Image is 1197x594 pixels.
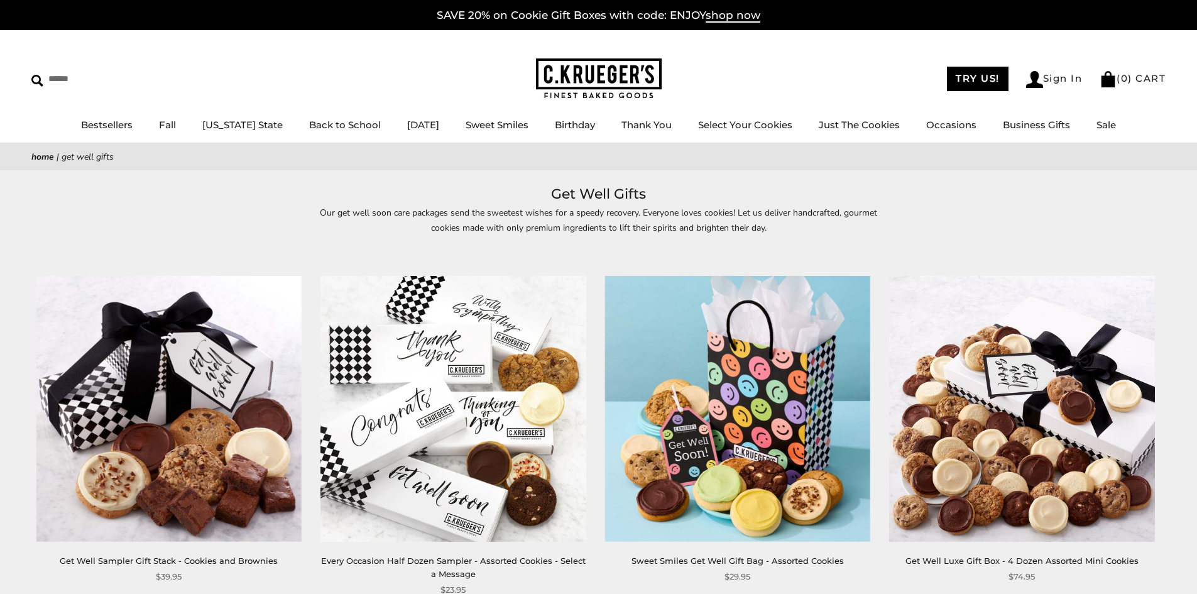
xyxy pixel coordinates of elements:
span: 0 [1121,72,1129,84]
a: TRY US! [947,67,1008,91]
input: Search [31,69,181,89]
a: [US_STATE] State [202,119,283,131]
h1: Get Well Gifts [50,183,1147,206]
a: Home [31,151,54,163]
a: [DATE] [407,119,439,131]
a: (0) CART [1100,72,1166,84]
img: Search [31,75,43,87]
a: Occasions [926,119,976,131]
img: Every Occasion Half Dozen Sampler - Assorted Cookies - Select a Message [320,276,586,541]
a: Sweet Smiles [466,119,528,131]
p: Our get well soon care packages send the sweetest wishes for a speedy recovery. Everyone loves co... [310,206,888,234]
a: Sale [1096,119,1116,131]
nav: breadcrumbs [31,150,1166,164]
span: Get Well Gifts [62,151,114,163]
a: Get Well Sampler Gift Stack - Cookies and Brownies [60,556,278,566]
span: $29.95 [724,570,750,583]
a: Business Gifts [1003,119,1070,131]
a: Back to School [309,119,381,131]
a: Get Well Luxe Gift Box - 4 Dozen Assorted Mini Cookies [905,556,1139,566]
a: Thank You [621,119,672,131]
a: Just The Cookies [819,119,900,131]
span: $74.95 [1008,570,1035,583]
img: Sweet Smiles Get Well Gift Bag - Assorted Cookies [605,276,870,541]
a: Sign In [1026,71,1083,88]
img: Bag [1100,71,1117,87]
a: Fall [159,119,176,131]
span: shop now [706,9,760,23]
img: Get Well Luxe Gift Box - 4 Dozen Assorted Mini Cookies [889,276,1154,541]
img: Account [1026,71,1043,88]
img: Get Well Sampler Gift Stack - Cookies and Brownies [36,276,302,541]
a: Bestsellers [81,119,133,131]
a: Birthday [555,119,595,131]
a: Every Occasion Half Dozen Sampler - Assorted Cookies - Select a Message [321,556,586,579]
a: Sweet Smiles Get Well Gift Bag - Assorted Cookies [631,556,844,566]
span: | [57,151,59,163]
span: $39.95 [156,570,182,583]
a: Select Your Cookies [698,119,792,131]
img: C.KRUEGER'S [536,58,662,99]
a: SAVE 20% on Cookie Gift Boxes with code: ENJOYshop now [437,9,760,23]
